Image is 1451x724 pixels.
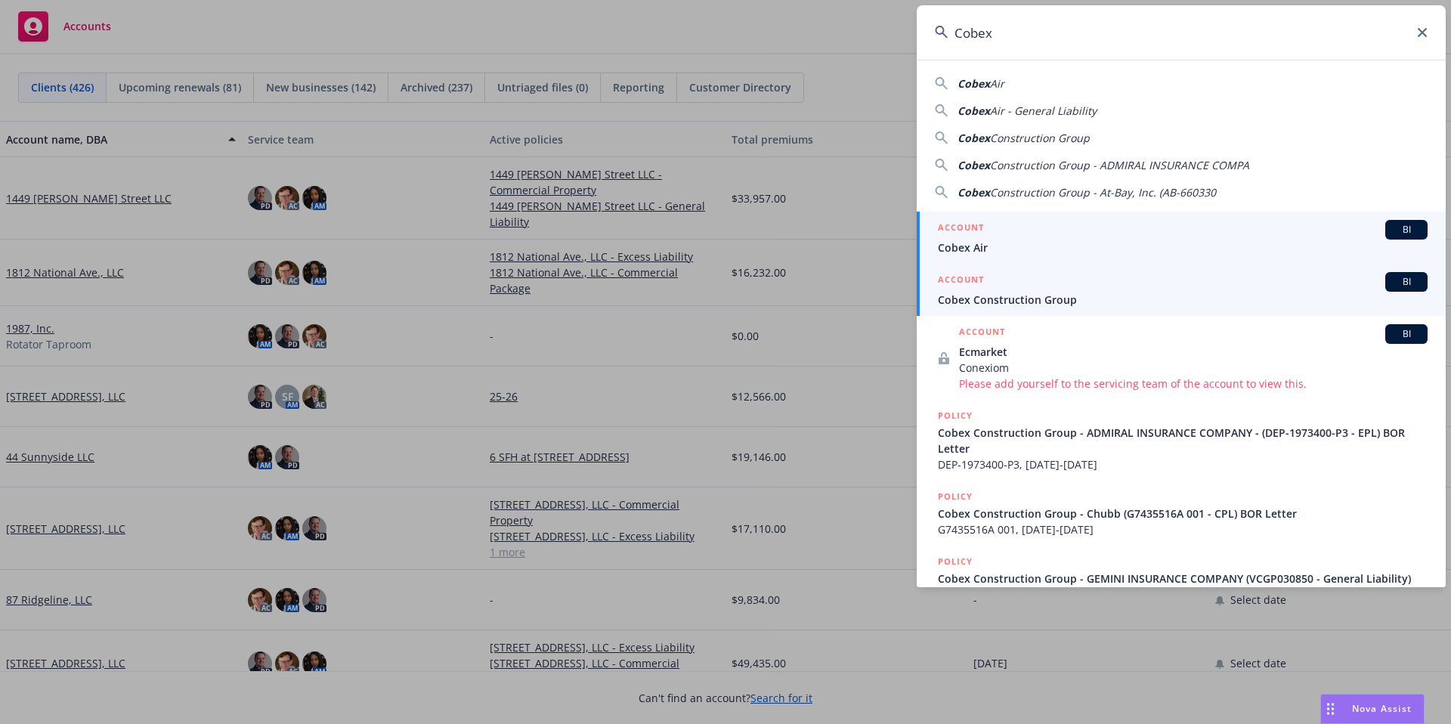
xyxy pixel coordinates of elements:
span: Ecmarket [959,344,1428,360]
span: Cobex [958,104,990,118]
span: Construction Group - At-Bay, Inc. (AB-660330 [990,185,1216,200]
input: Search... [917,5,1446,60]
a: POLICYCobex Construction Group - Chubb (G7435516A 001 - CPL) BOR LetterG7435516A 001, [DATE]-[DATE] [917,481,1446,546]
span: Cobex Construction Group [938,292,1428,308]
button: Nova Assist [1320,694,1425,724]
span: Cobex [958,76,990,91]
a: POLICYCobex Construction Group - ADMIRAL INSURANCE COMPANY - (DEP-1973400-P3 - EPL) BOR LetterDEP... [917,400,1446,481]
a: ACCOUNTBIEcmarketConexiomPlease add yourself to the servicing team of the account to view this. [917,316,1446,400]
span: Please add yourself to the servicing team of the account to view this. [959,376,1428,391]
span: Cobex [958,158,990,172]
span: Nova Assist [1352,702,1412,715]
span: DEP-1973400-P3, [DATE]-[DATE] [938,456,1428,472]
h5: ACCOUNT [959,324,1005,342]
span: Cobex [958,185,990,200]
span: Cobex Construction Group - GEMINI INSURANCE COMPANY (VCGP030850 - General Liability) [938,571,1428,586]
span: Cobex Construction Group - ADMIRAL INSURANCE COMPANY - (DEP-1973400-P3 - EPL) BOR Letter [938,425,1428,456]
h5: ACCOUNT [938,272,984,290]
span: Construction Group [990,131,1090,145]
div: Drag to move [1321,695,1340,723]
span: VCGP030850, [DATE]-[DATE] [938,586,1428,602]
span: Air - General Liability [990,104,1097,118]
h5: POLICY [938,554,973,569]
a: POLICYCobex Construction Group - GEMINI INSURANCE COMPANY (VCGP030850 - General Liability)VCGP030... [917,546,1446,611]
span: G7435516A 001, [DATE]-[DATE] [938,521,1428,537]
span: BI [1391,223,1422,237]
a: ACCOUNTBICobex Construction Group [917,264,1446,316]
h5: POLICY [938,408,973,423]
span: Cobex Air [938,240,1428,255]
span: Cobex Construction Group - Chubb (G7435516A 001 - CPL) BOR Letter [938,506,1428,521]
a: ACCOUNTBICobex Air [917,212,1446,264]
span: Conexiom [959,360,1428,376]
h5: ACCOUNT [938,220,984,238]
span: Air [990,76,1004,91]
span: Construction Group - ADMIRAL INSURANCE COMPA [990,158,1249,172]
span: BI [1391,327,1422,341]
span: BI [1391,275,1422,289]
span: Cobex [958,131,990,145]
h5: POLICY [938,489,973,504]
